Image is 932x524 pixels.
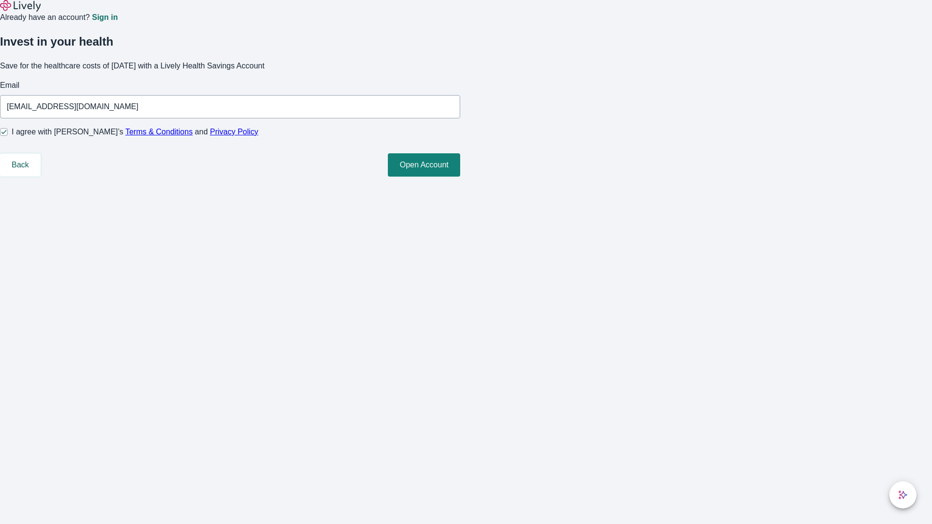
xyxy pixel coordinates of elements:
button: chat [889,481,916,508]
a: Terms & Conditions [125,128,193,136]
a: Sign in [92,14,117,21]
button: Open Account [388,153,460,177]
svg: Lively AI Assistant [898,490,908,500]
a: Privacy Policy [210,128,259,136]
span: I agree with [PERSON_NAME]’s and [12,126,258,138]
